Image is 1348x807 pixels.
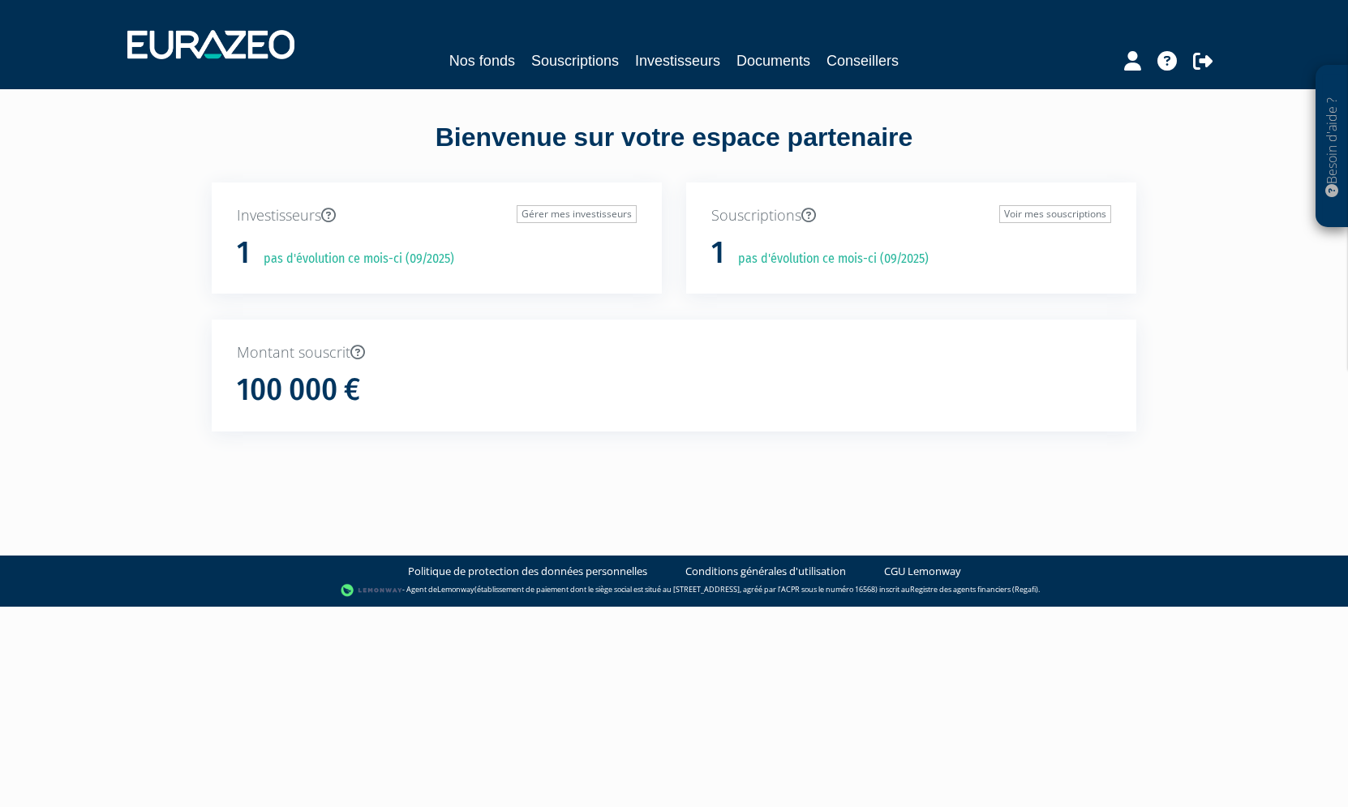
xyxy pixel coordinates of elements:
div: - Agent de (établissement de paiement dont le siège social est situé au [STREET_ADDRESS], agréé p... [16,582,1332,599]
a: Politique de protection des données personnelles [408,564,647,579]
p: Souscriptions [711,205,1111,226]
a: Souscriptions [531,49,619,72]
img: 1732889491-logotype_eurazeo_blanc_rvb.png [127,30,294,59]
a: CGU Lemonway [884,564,961,579]
a: Nos fonds [449,49,515,72]
a: Gérer mes investisseurs [517,205,637,223]
img: logo-lemonway.png [341,582,403,599]
p: Investisseurs [237,205,637,226]
a: Registre des agents financiers (Regafi) [910,584,1038,595]
a: Investisseurs [635,49,720,72]
h1: 1 [237,236,250,270]
div: Bienvenue sur votre espace partenaire [200,119,1148,182]
p: Besoin d'aide ? [1323,74,1342,220]
a: Conditions générales d'utilisation [685,564,846,579]
p: pas d'évolution ce mois-ci (09/2025) [727,250,929,268]
p: pas d'évolution ce mois-ci (09/2025) [252,250,454,268]
a: Conseillers [826,49,899,72]
h1: 100 000 € [237,373,360,407]
a: Voir mes souscriptions [999,205,1111,223]
a: Lemonway [437,584,474,595]
p: Montant souscrit [237,342,1111,363]
h1: 1 [711,236,724,270]
a: Documents [736,49,810,72]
